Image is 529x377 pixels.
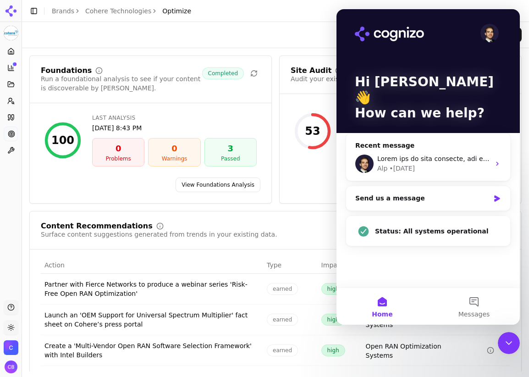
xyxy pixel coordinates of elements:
span: high [321,314,345,326]
div: Partner with Fierce Networks to produce a webinar series 'Risk-Free Open RAN Optimization' [44,280,259,298]
div: Last Analysis [92,114,257,122]
a: Cohere Technologies [85,6,151,16]
div: Warnings [152,155,196,162]
div: Action [44,261,259,270]
div: [DATE] 8:43 PM [92,123,257,133]
div: Launch an 'OEM Support for Universal Spectrum Multiplier' fact sheet on Cohere’s press portal [44,310,259,329]
span: Completed [202,67,244,79]
span: high [321,344,345,356]
span: Optimize [162,6,191,16]
div: Audit your existing assets for LLM-readiness [291,74,432,83]
div: Impact [321,261,358,270]
img: Cohere Technologies [4,340,18,355]
div: 3 [209,142,253,155]
div: Problems [96,155,140,162]
span: earned [267,283,298,295]
a: Open RAN Optimization Systems [366,342,467,360]
img: Camile Branin [5,360,17,373]
iframe: Intercom live chat [336,9,520,325]
nav: breadcrumb [52,6,191,16]
div: Site Audit [291,67,331,74]
div: Passed [209,155,253,162]
div: Type [267,261,314,270]
div: Create a 'Multi-Vendor Open RAN Software Selection Framework' with Intel Builders [44,341,259,360]
div: Surface content suggestions generated from trends in your existing data. [41,230,277,239]
div: Foundations [41,67,92,74]
button: Open user button [5,360,17,373]
div: 0 [152,142,196,155]
span: earned [267,314,298,326]
div: Content Recommendations [41,222,153,230]
img: Cohere Technologies [4,26,18,40]
div: 53 [305,124,320,139]
span: high [321,283,345,295]
a: View Foundations Analysis [176,177,260,192]
div: Run a foundational analysis to see if your content is discoverable by [PERSON_NAME]. [41,74,202,93]
span: earned [267,344,298,356]
iframe: Intercom live chat [498,332,520,354]
button: Open organization switcher [4,340,18,355]
div: 100 [51,133,74,148]
a: Brands [52,7,74,15]
button: Current brand: Cohere Technologies [4,26,18,40]
div: 0 [96,142,140,155]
